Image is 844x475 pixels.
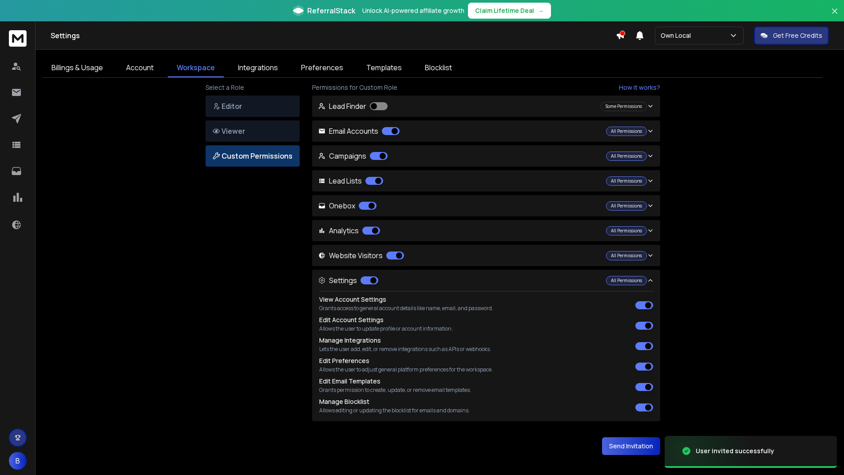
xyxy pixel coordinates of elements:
[606,226,647,236] div: All Permissions
[661,31,694,40] p: Own Local
[318,225,380,236] p: Analytics
[319,366,493,373] p: Allows the user to adjust general platform preferences for the workspace.
[319,336,381,344] label: Manage Integrations
[319,295,386,303] label: View Account Settings
[312,120,660,142] button: Email Accounts All Permissions
[319,346,491,353] p: Lets the user add, edit, or remove integrations such as APIs or webhooks.
[117,59,162,77] a: Account
[319,397,369,406] label: Manage Blocklist
[312,170,660,192] button: Lead Lists All Permissions
[538,6,544,15] span: →
[606,152,647,161] div: All Permissions
[606,201,647,211] div: All Permissions
[318,126,400,136] p: Email Accounts
[357,59,411,77] a: Templates
[312,145,660,167] button: Campaigns All Permissions
[312,291,660,421] div: Settings All Permissions
[51,30,616,41] h1: Settings
[468,3,551,19] button: Claim Lifetime Deal→
[319,315,384,324] label: Edit Account Settings
[213,101,293,112] p: Editor
[319,356,369,365] label: Edit Preferences
[312,83,397,92] span: Permissions for Custom Role
[213,126,293,136] p: Viewer
[362,6,464,15] p: Unlock AI-powered affiliate growth
[829,5,840,27] button: Close banner
[292,59,352,77] a: Preferences
[206,83,300,92] p: Select a Role
[319,377,380,385] label: Edit Email Templates
[606,176,647,186] div: All Permissions
[312,220,660,241] button: Analytics All Permissions
[754,27,828,44] button: Get Free Credits
[312,245,660,266] button: Website Visitors All Permissions
[606,127,647,136] div: All Permissions
[312,270,660,291] button: Settings All Permissions
[168,59,224,77] a: Workspace
[319,407,470,414] p: Allows editing or updating the blocklist for emails and domains.
[318,176,383,186] p: Lead Lists
[319,305,493,312] p: Grants access to general account details like name, email, and password.
[318,101,388,112] p: Lead Finder
[319,387,471,394] p: Grants permission to create, update, or remove email templates.
[318,250,404,261] p: Website Visitors
[307,5,355,16] span: ReferralStack
[602,437,660,455] button: Send Invitation
[229,59,287,77] a: Integrations
[318,200,376,211] p: Onebox
[319,325,453,332] p: Allows the user to update profile or account information.
[9,452,27,470] button: B
[416,59,461,77] a: Blocklist
[619,83,660,92] a: How it works?
[696,447,774,455] div: User invited successfully
[318,275,378,286] p: Settings
[318,151,388,161] p: Campaigns
[606,276,647,285] div: All Permissions
[312,96,660,117] button: Lead Finder Some Permissions
[606,251,647,260] div: All Permissions
[43,59,112,77] a: Billings & Usage
[601,102,647,111] div: Some Permissions
[312,195,660,216] button: Onebox All Permissions
[773,31,822,40] p: Get Free Credits
[213,151,293,161] p: Custom Permissions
